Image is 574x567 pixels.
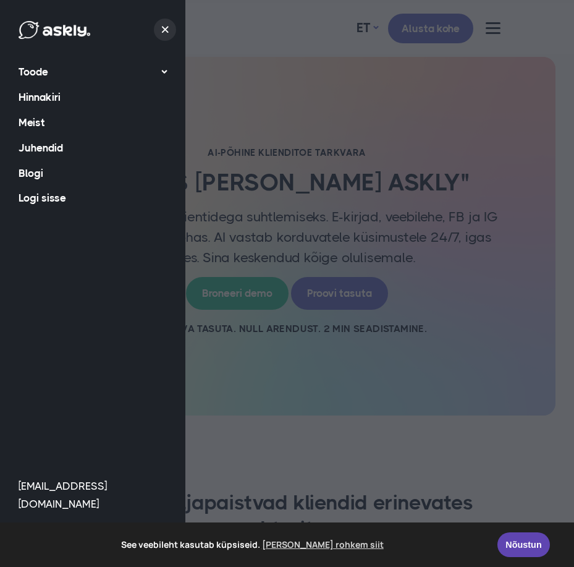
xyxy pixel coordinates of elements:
[19,21,93,39] img: Askly
[260,535,386,554] a: learn more about cookies
[154,19,176,41] button: Close
[19,135,167,161] a: Juhendid
[497,532,550,557] a: Nõustun
[19,161,167,186] a: Blogi
[19,480,107,510] a: [EMAIL_ADDRESS][DOMAIN_NAME]
[534,465,565,527] iframe: Askly chat
[19,59,167,85] a: Toode
[19,110,167,135] a: Meist
[19,185,167,211] a: Logi sisse
[19,85,167,110] a: Hinnakiri
[18,535,489,554] span: See veebileht kasutab küpsiseid.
